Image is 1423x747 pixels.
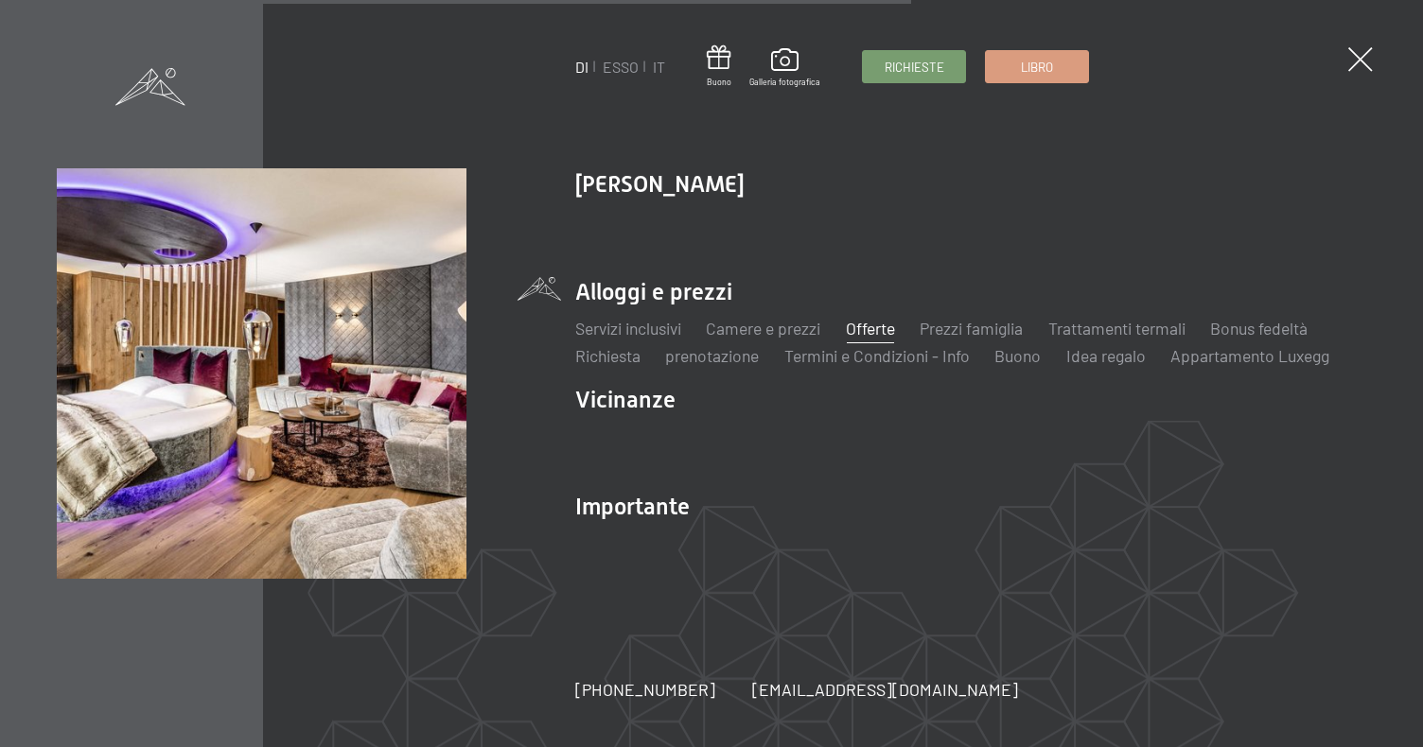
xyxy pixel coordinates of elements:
[752,679,1018,700] font: [EMAIL_ADDRESS][DOMAIN_NAME]
[1066,345,1146,366] a: Idea regalo
[707,45,731,88] a: Buono
[846,318,895,339] a: Offerte
[994,345,1041,366] a: Buono
[665,345,759,366] a: prenotazione
[1048,318,1186,339] a: Trattamenti termali
[653,58,665,76] a: IT
[706,318,820,339] a: Camere e prezzi
[575,318,681,339] a: Servizi inclusivi
[863,51,965,82] a: Richieste
[1021,60,1053,75] font: Libro
[1170,345,1329,366] a: Appartamento Luxegg
[575,345,641,366] a: Richiesta
[920,318,1023,339] a: Prezzi famiglia
[575,679,715,700] font: [PHONE_NUMBER]
[986,51,1088,82] a: Libro
[707,77,731,87] font: Buono
[575,678,715,702] a: [PHONE_NUMBER]
[1210,318,1308,339] a: Bonus fedeltà
[784,345,970,366] a: Termini e Condizioni - Info
[749,77,820,87] font: Galleria fotografica
[752,678,1018,702] a: [EMAIL_ADDRESS][DOMAIN_NAME]
[603,58,639,76] a: ESSO
[885,60,944,75] font: Richieste
[575,58,589,76] a: DI
[749,48,820,88] a: Galleria fotografica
